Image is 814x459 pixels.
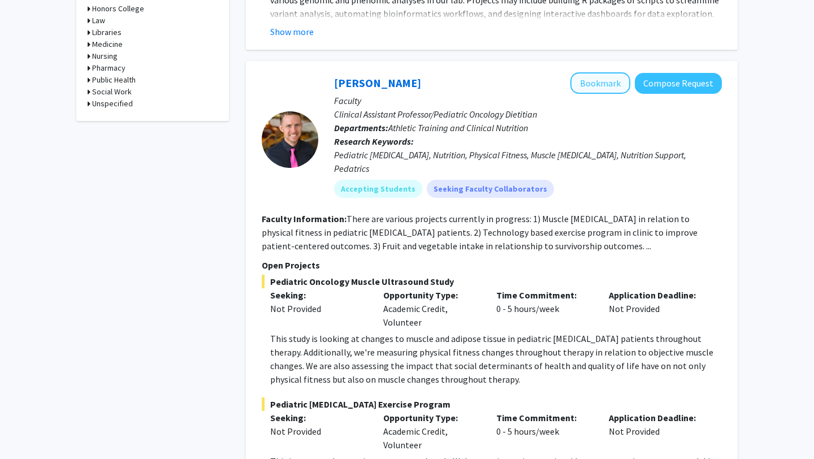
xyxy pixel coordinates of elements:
[334,76,421,90] a: [PERSON_NAME]
[92,62,125,74] h3: Pharmacy
[609,411,705,425] p: Application Deadline:
[92,50,118,62] h3: Nursing
[8,408,48,451] iframe: Chat
[262,397,722,411] span: Pediatric [MEDICAL_DATA] Exercise Program
[270,411,366,425] p: Seeking:
[334,94,722,107] p: Faculty
[609,288,705,302] p: Application Deadline:
[375,411,488,452] div: Academic Credit, Volunteer
[92,98,133,110] h3: Unspecified
[375,288,488,329] div: Academic Credit, Volunteer
[270,302,366,315] div: Not Provided
[92,74,136,86] h3: Public Health
[334,148,722,175] div: Pediatric [MEDICAL_DATA], Nutrition, Physical Fitness, Muscle [MEDICAL_DATA], Nutrition Support, ...
[92,3,144,15] h3: Honors College
[270,288,366,302] p: Seeking:
[635,73,722,94] button: Compose Request to Corey Hawes
[383,288,479,302] p: Opportunity Type:
[334,136,414,147] b: Research Keywords:
[92,27,122,38] h3: Libraries
[488,411,601,452] div: 0 - 5 hours/week
[262,213,347,224] b: Faculty Information:
[496,288,592,302] p: Time Commitment:
[383,411,479,425] p: Opportunity Type:
[570,72,630,94] button: Add Corey Hawes to Bookmarks
[488,288,601,329] div: 0 - 5 hours/week
[270,332,722,386] p: This study is looking at changes to muscle and adipose tissue in pediatric [MEDICAL_DATA] patient...
[92,38,123,50] h3: Medicine
[388,122,528,133] span: Athletic Training and Clinical Nutrition
[600,288,713,329] div: Not Provided
[334,107,722,121] p: Clinical Assistant Professor/Pediatric Oncology Dietitian
[334,122,388,133] b: Departments:
[262,213,698,252] fg-read-more: There are various projects currently in progress: 1) Muscle [MEDICAL_DATA] in relation to physica...
[262,275,722,288] span: Pediatric Oncology Muscle Ultrasound Study
[92,86,132,98] h3: Social Work
[270,25,314,38] button: Show more
[262,258,722,272] p: Open Projects
[92,15,105,27] h3: Law
[270,425,366,438] div: Not Provided
[334,180,422,198] mat-chip: Accepting Students
[496,411,592,425] p: Time Commitment:
[427,180,554,198] mat-chip: Seeking Faculty Collaborators
[600,411,713,452] div: Not Provided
